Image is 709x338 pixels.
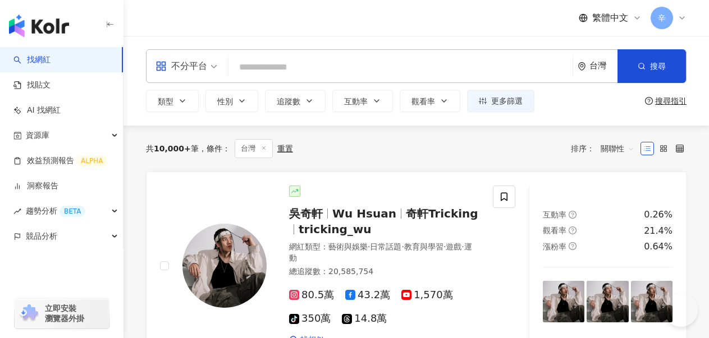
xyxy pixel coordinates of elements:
[404,242,443,251] span: 教育與學習
[617,49,686,83] button: 搜尋
[26,123,49,148] span: 資源庫
[155,61,167,72] span: appstore
[13,80,51,91] a: 找貼文
[589,61,617,71] div: 台灣
[569,211,577,219] span: question-circle
[571,140,641,158] div: 排序：
[601,140,634,158] span: 關聯性
[592,12,628,24] span: 繁體中文
[655,96,687,105] div: 搜尋指引
[265,90,326,112] button: 追蹤數
[289,207,323,220] span: 吳奇軒
[289,242,472,262] span: 運動
[467,90,534,112] button: 更多篩選
[400,90,460,112] button: 觀看率
[411,97,435,106] span: 觀看率
[13,155,107,166] a: 效益預測報告ALPHA
[401,289,453,301] span: 1,570萬
[543,226,566,235] span: 觀看率
[345,289,390,301] span: 43.2萬
[235,139,273,158] span: 台灣
[569,226,577,234] span: question-circle
[146,144,199,153] div: 共 筆
[587,281,628,322] img: post-image
[155,57,207,75] div: 不分平台
[342,313,387,325] span: 14.8萬
[401,242,404,251] span: ·
[277,97,300,106] span: 追蹤數
[644,209,673,221] div: 0.26%
[289,289,334,301] span: 80.5萬
[491,96,523,105] span: 更多篩選
[205,90,258,112] button: 性別
[60,206,85,217] div: BETA
[658,12,666,24] span: 辛
[146,90,199,112] button: 類型
[182,224,267,308] img: KOL Avatar
[199,144,230,153] span: 條件 ：
[13,180,58,192] a: 洞察報告
[15,298,109,328] a: chrome extension立即安裝 瀏覽器外掛
[26,198,85,224] span: 趨勢分析
[13,105,61,116] a: AI 找網紅
[644,240,673,253] div: 0.64%
[631,281,673,322] img: post-image
[543,281,584,322] img: post-image
[18,304,40,322] img: chrome extension
[332,90,393,112] button: 互動率
[644,225,673,237] div: 21.4%
[543,242,566,251] span: 漲粉率
[289,242,479,263] div: 網紅類型 ：
[328,242,368,251] span: 藝術與娛樂
[370,242,401,251] span: 日常話題
[645,97,653,105] span: question-circle
[461,242,464,251] span: ·
[9,15,69,37] img: logo
[344,97,368,106] span: 互動率
[13,54,51,66] a: search找網紅
[277,144,293,153] div: 重置
[368,242,370,251] span: ·
[299,223,372,236] span: tricking_wu
[13,207,21,215] span: rise
[664,293,698,327] iframe: Help Scout Beacon - Open
[543,210,566,219] span: 互動率
[26,224,57,249] span: 競品分析
[289,266,479,277] div: 總追蹤數 ： 20,585,754
[217,97,233,106] span: 性別
[289,313,331,325] span: 350萬
[158,97,173,106] span: 類型
[578,62,586,71] span: environment
[332,207,396,220] span: Wu Hsuan
[154,144,191,153] span: 10,000+
[406,207,478,220] span: 奇軒Tricking
[569,242,577,250] span: question-circle
[446,242,461,251] span: 遊戲
[45,303,84,323] span: 立即安裝 瀏覽器外掛
[443,242,446,251] span: ·
[650,62,666,71] span: 搜尋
